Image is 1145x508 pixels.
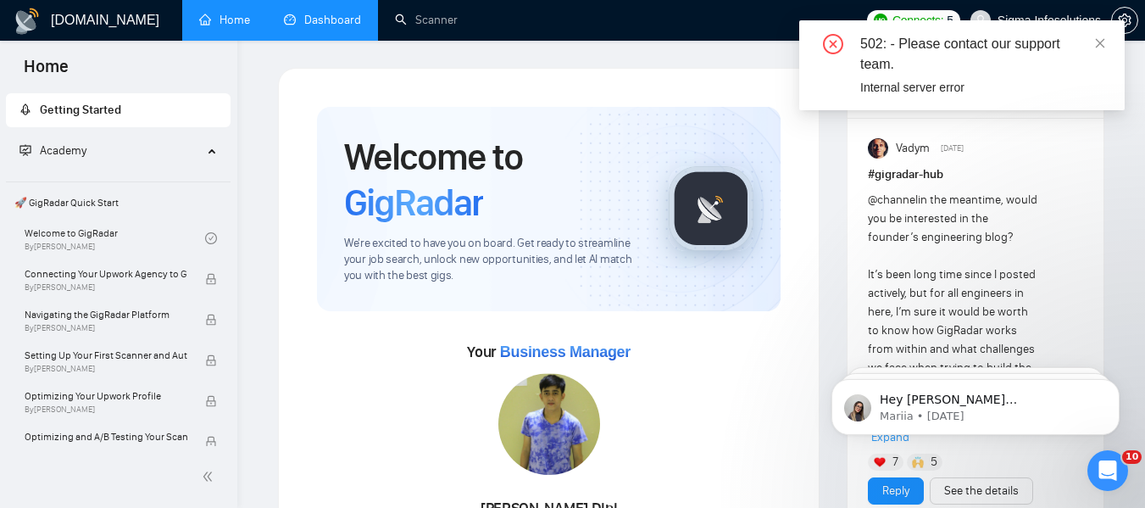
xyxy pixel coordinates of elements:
[205,232,217,244] span: check-circle
[284,13,361,27] a: dashboardDashboard
[10,54,82,90] span: Home
[6,93,231,127] li: Getting Started
[25,405,187,415] span: By [PERSON_NAME]
[74,49,290,332] span: Hey [PERSON_NAME][EMAIL_ADDRESS][DOMAIN_NAME], Looks like your Upwork agency Sigma Infosolutions ...
[25,388,187,405] span: Optimizing Your Upwork Profile
[931,454,937,471] span: 5
[344,134,642,226] h1: Welcome to
[25,347,187,364] span: Setting Up Your First Scanner and Auto-Bidder
[1122,450,1142,464] span: 10
[40,103,121,117] span: Getting Started
[25,445,187,455] span: By [PERSON_NAME]
[205,314,217,326] span: lock
[205,436,217,448] span: lock
[892,11,943,30] span: Connects:
[25,364,187,374] span: By [PERSON_NAME]
[25,282,187,293] span: By [PERSON_NAME]
[25,220,205,257] a: Welcome to GigRadarBy[PERSON_NAME]
[868,165,1083,184] h1: # gigradar-hub
[14,8,41,35] img: logo
[395,13,458,27] a: searchScanner
[975,14,987,26] span: user
[467,343,631,361] span: Your
[1094,37,1106,49] span: close
[40,143,86,158] span: Academy
[868,193,918,207] span: @channel
[205,273,217,285] span: lock
[344,180,483,226] span: GigRadar
[19,144,31,156] span: fund-projection-screen
[205,354,217,366] span: lock
[930,477,1033,505] button: See the details
[25,323,187,333] span: By [PERSON_NAME]
[205,395,217,407] span: lock
[25,265,187,282] span: Connecting Your Upwork Agency to GigRadar
[941,141,964,156] span: [DATE]
[947,11,953,30] span: 5
[669,166,753,251] img: gigradar-logo.png
[8,186,229,220] span: 🚀 GigRadar Quick Start
[498,373,600,475] img: 1700136780251-IMG-20231106-WA0046.jpg
[892,454,898,471] span: 7
[1112,14,1137,27] span: setting
[1111,7,1138,34] button: setting
[882,482,909,500] a: Reply
[19,103,31,115] span: rocket
[199,13,250,27] a: homeHome
[25,428,187,445] span: Optimizing and A/B Testing Your Scanner for Better Results
[944,482,1019,500] a: See the details
[1111,14,1138,27] a: setting
[344,236,642,284] span: We're excited to have you on board. Get ready to streamline your job search, unlock new opportuni...
[500,343,631,360] span: Business Manager
[19,143,86,158] span: Academy
[1087,450,1128,491] iframe: Intercom live chat
[896,139,930,158] span: Vadym
[860,34,1104,75] div: 502: - Please contact our support team.
[823,34,843,54] span: close-circle
[868,477,924,505] button: Reply
[912,456,924,468] img: 🙌
[860,78,1104,97] div: Internal server error
[874,14,887,27] img: upwork-logo.png
[202,468,219,485] span: double-left
[806,343,1145,462] iframe: Intercom notifications message
[74,65,292,81] p: Message from Mariia, sent 5d ago
[874,456,886,468] img: ❤️
[868,138,888,159] img: Vadym
[25,306,187,323] span: Navigating the GigRadar Platform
